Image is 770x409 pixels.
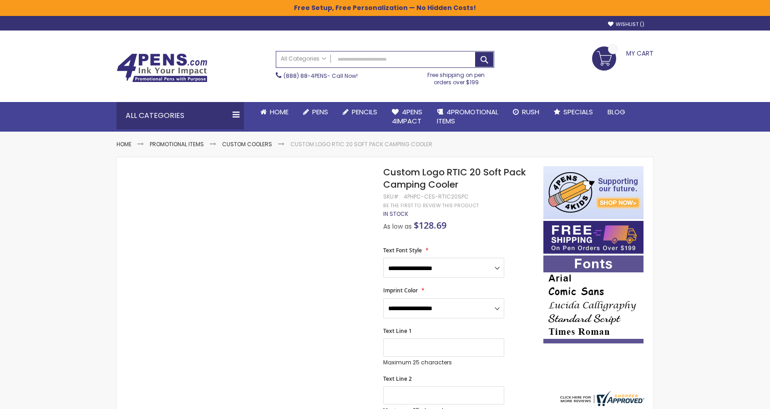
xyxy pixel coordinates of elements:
a: 4PROMOTIONALITEMS [430,102,506,132]
span: In stock [383,210,408,218]
span: All Categories [281,55,326,62]
a: Promotional Items [150,140,204,148]
span: Rush [522,107,539,117]
span: Imprint Color [383,286,418,294]
img: 4pens.com widget logo [558,391,644,406]
span: Pencils [352,107,377,117]
a: Rush [506,102,547,122]
img: 4pens 4 kids [543,166,643,219]
a: 4Pens4impact [385,102,430,132]
span: Pens [312,107,328,117]
span: Text Line 2 [383,375,412,383]
span: - Call Now! [284,72,358,80]
a: Be the first to review this product [383,202,479,209]
a: Blog [600,102,633,122]
li: Custom Logo RTIC 20 Soft Pack Camping Cooler [290,141,432,148]
div: 4PHPC-CES-RTIC20SPC [404,193,469,200]
img: font-personalization-examples [543,256,643,343]
a: Home [253,102,296,122]
div: Availability [383,210,408,218]
a: Pencils [335,102,385,122]
a: Specials [547,102,600,122]
div: Free shipping on pen orders over $199 [418,68,495,86]
img: 4Pens Custom Pens and Promotional Products [117,53,208,82]
span: Specials [563,107,593,117]
a: Custom Coolers [222,140,272,148]
a: (888) 88-4PENS [284,72,327,80]
a: All Categories [276,51,331,66]
a: Pens [296,102,335,122]
strong: SKU [383,193,400,200]
a: Home [117,140,132,148]
p: Maximum 25 characters [383,359,504,366]
span: Blog [608,107,625,117]
span: Text Font Style [383,246,422,254]
span: 4Pens 4impact [392,107,422,126]
span: As low as [383,222,412,231]
span: Text Line 1 [383,327,412,335]
span: 4PROMOTIONAL ITEMS [437,107,498,126]
div: All Categories [117,102,244,129]
span: Custom Logo RTIC 20 Soft Pack Camping Cooler [383,166,526,191]
a: Wishlist [608,21,644,28]
a: 4pens.com certificate URL [558,400,644,408]
span: Home [270,107,289,117]
img: Free shipping on orders over $199 [543,221,643,254]
span: $128.69 [414,219,446,231]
